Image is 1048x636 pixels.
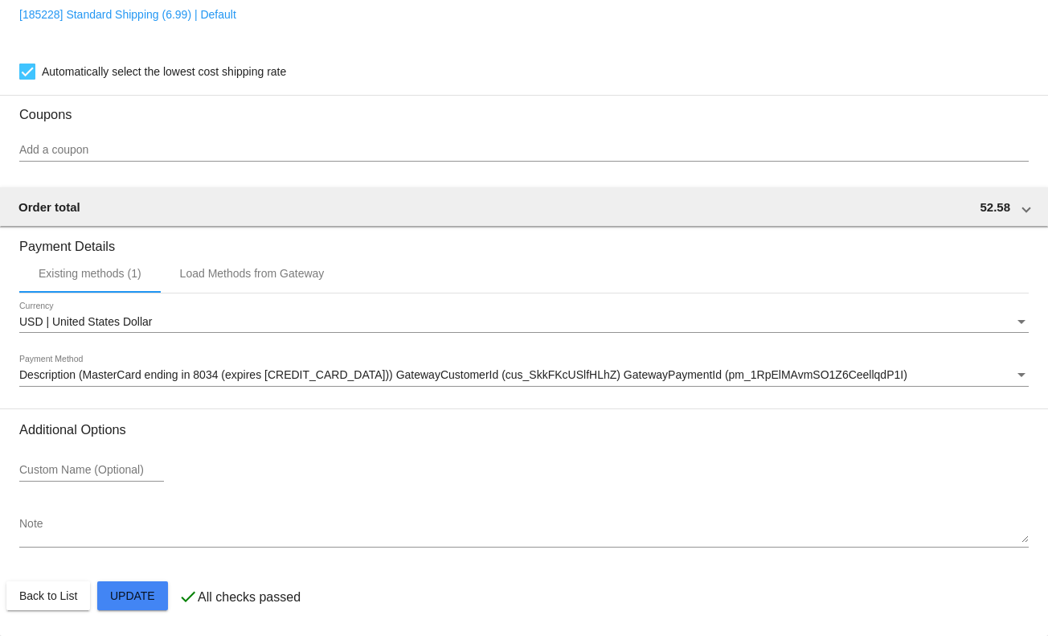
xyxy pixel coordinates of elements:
[19,422,1029,437] h3: Additional Options
[19,369,1029,382] mat-select: Payment Method
[39,267,141,280] div: Existing methods (1)
[19,315,152,328] span: USD | United States Dollar
[19,227,1029,254] h3: Payment Details
[19,144,1029,157] input: Add a coupon
[198,590,301,605] p: All checks passed
[18,200,80,214] span: Order total
[19,589,77,602] span: Back to List
[180,267,325,280] div: Load Methods from Gateway
[19,95,1029,122] h3: Coupons
[42,62,286,81] span: Automatically select the lowest cost shipping rate
[6,581,90,610] button: Back to List
[97,581,168,610] button: Update
[110,589,155,602] span: Update
[178,587,198,606] mat-icon: check
[19,464,164,477] input: Custom Name (Optional)
[19,368,907,381] span: Description (MasterCard ending in 8034 (expires [CREDIT_CARD_DATA])) GatewayCustomerId (cus_SkkFK...
[980,200,1010,214] span: 52.58
[19,8,236,21] a: [185228] Standard Shipping (6.99) | Default
[19,316,1029,329] mat-select: Currency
